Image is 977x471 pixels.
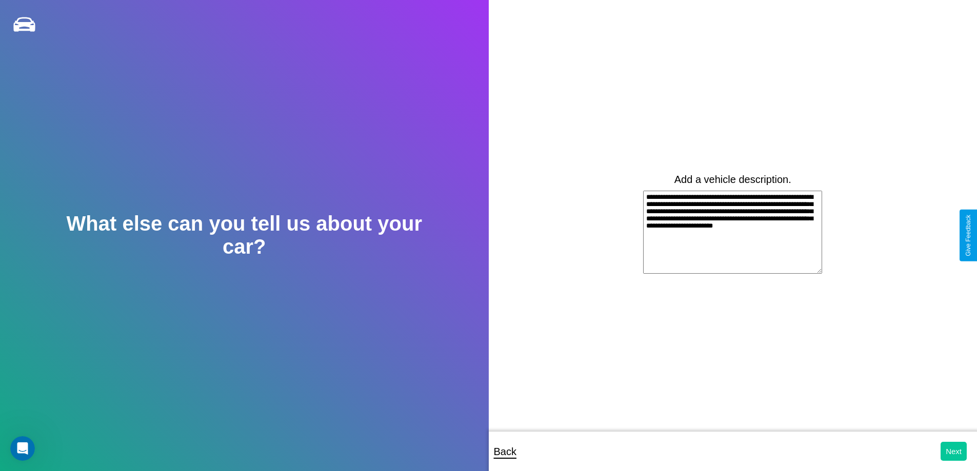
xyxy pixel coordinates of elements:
[941,442,967,461] button: Next
[494,442,516,461] p: Back
[49,212,440,258] h2: What else can you tell us about your car?
[674,174,791,186] label: Add a vehicle description.
[10,436,35,461] iframe: Intercom live chat
[965,215,972,256] div: Give Feedback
